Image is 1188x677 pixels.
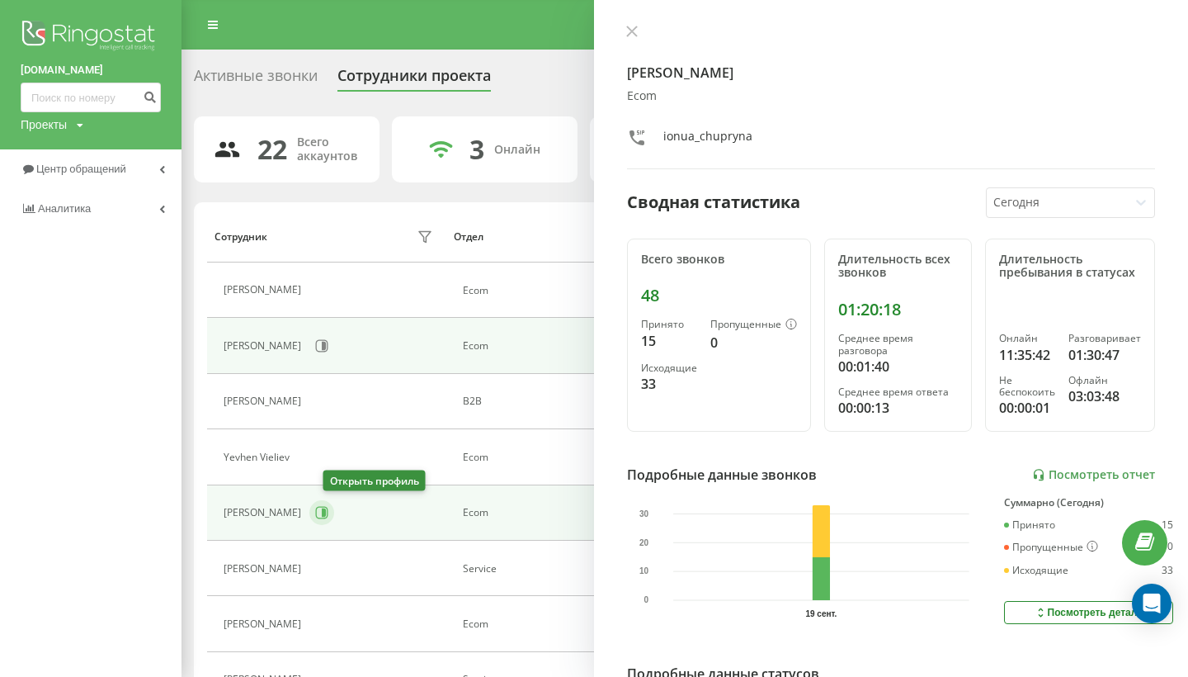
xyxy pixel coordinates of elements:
div: Проекты [21,116,67,133]
div: Онлайн [494,143,540,157]
text: 0 [644,596,649,605]
div: Исходящие [1004,565,1068,576]
div: [PERSON_NAME] [224,618,305,630]
div: Yevhen Vieliev [224,452,294,463]
div: B2B [463,395,616,407]
text: 19 сент. [805,609,837,618]
div: Всего звонков [641,253,797,267]
span: Аналитика [38,202,91,215]
div: Пропущенные [1004,541,1098,554]
div: 33 [1162,565,1173,576]
div: 0 [710,333,797,353]
div: Длительность пребывания в статусах [999,253,1141,281]
div: Service [463,563,616,575]
input: Поиск по номеру [21,83,161,112]
div: Среднее время ответа [838,386,958,398]
div: 15 [641,331,697,351]
div: Ecom [463,452,616,463]
text: 20 [639,538,649,547]
text: 10 [639,567,649,576]
div: Отдел [454,231,483,243]
div: [PERSON_NAME] [224,395,305,407]
a: Посмотреть отчет [1032,468,1155,482]
div: [PERSON_NAME] [224,284,305,296]
div: Суммарно (Сегодня) [1004,497,1173,509]
div: Офлайн [1068,375,1141,386]
span: Центр обращений [36,163,126,175]
h4: [PERSON_NAME] [627,63,1155,83]
div: Посмотреть детали [1034,606,1143,619]
div: Открыть профиль [323,471,426,491]
div: Сводная статистика [627,190,800,215]
div: Активные звонки [194,67,318,92]
div: 03:03:48 [1068,386,1141,406]
div: Не беспокоить [999,375,1055,399]
div: [PERSON_NAME] [224,563,305,575]
div: 15 [1162,519,1173,531]
text: 30 [639,509,649,518]
div: 11:35:42 [999,345,1055,365]
div: Сотрудник [214,231,267,243]
div: [PERSON_NAME] [224,507,305,518]
div: 3 [469,134,484,165]
div: Принято [641,319,697,330]
div: Ecom [627,89,1155,103]
div: 01:30:47 [1068,345,1141,365]
img: Ringostat logo [21,17,161,58]
button: Посмотреть детали [1004,601,1173,624]
div: 00:00:01 [999,398,1055,418]
div: Онлайн [999,333,1055,344]
div: Всего аккаунтов [297,135,360,163]
div: Среднее время разговора [838,333,958,357]
a: [DOMAIN_NAME] [21,62,161,78]
div: Исходящие [641,362,697,374]
div: Ecom [463,285,616,296]
div: [PERSON_NAME] [224,340,305,352]
div: Сотрудники проекта [337,67,491,92]
div: Принято [1004,519,1055,531]
div: Разговаривает [1068,333,1141,344]
div: 0 [1167,541,1173,554]
div: 00:00:13 [838,398,958,418]
div: Длительность всех звонков [838,253,958,281]
div: 33 [641,374,697,394]
div: ionua_chupryna [663,128,752,152]
div: Ecom [463,618,616,630]
div: 22 [257,134,287,165]
div: Ecom [463,507,616,518]
div: Пропущенные [710,319,797,332]
div: Подробные данные звонков [627,465,817,485]
div: Open Intercom Messenger [1132,584,1171,623]
div: Ecom [463,340,616,352]
div: 48 [641,286,797,305]
div: 01:20:18 [838,300,958,320]
div: 00:01:40 [838,357,958,376]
